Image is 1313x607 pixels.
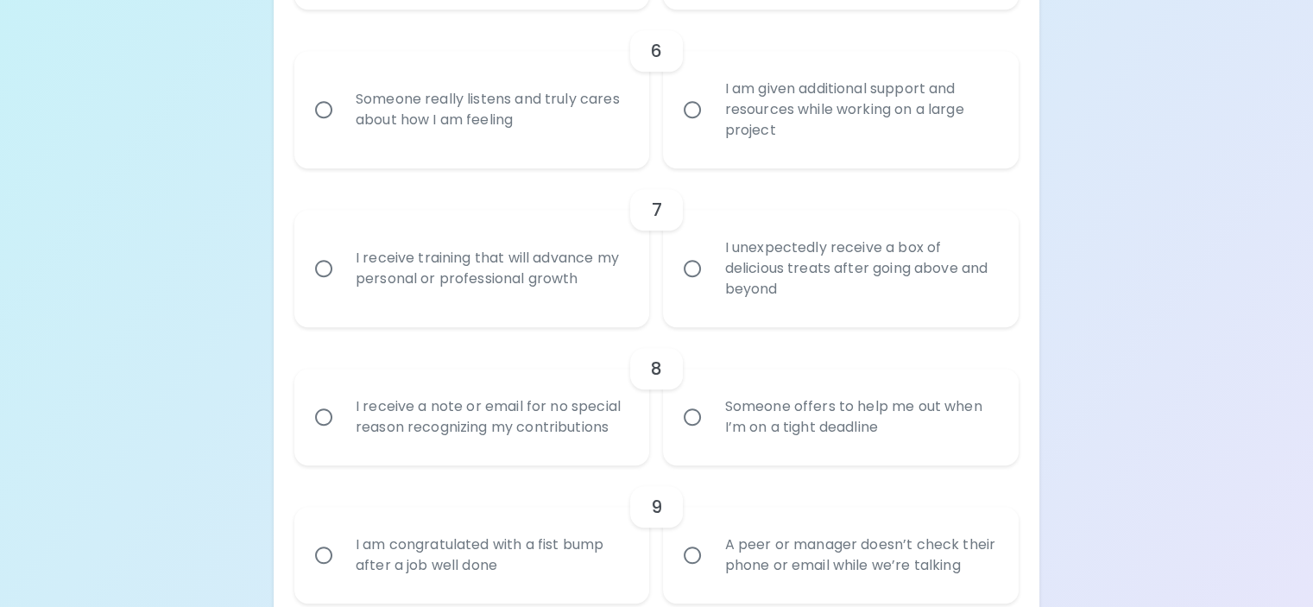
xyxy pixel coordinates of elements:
h6: 8 [651,355,662,383]
div: choice-group-check [294,465,1019,604]
div: choice-group-check [294,9,1019,168]
div: I receive a note or email for no special reason recognizing my contributions [342,376,641,458]
div: choice-group-check [294,327,1019,465]
div: I receive training that will advance my personal or professional growth [342,227,641,310]
h6: 7 [651,196,661,224]
div: Someone really listens and truly cares about how I am feeling [342,68,641,151]
div: I am congratulated with a fist bump after a job well done [342,514,641,597]
h6: 6 [651,37,662,65]
div: I am given additional support and resources while working on a large project [710,58,1009,161]
div: A peer or manager doesn’t check their phone or email while we’re talking [710,514,1009,597]
h6: 9 [651,493,662,521]
div: Someone offers to help me out when I’m on a tight deadline [710,376,1009,458]
div: I unexpectedly receive a box of delicious treats after going above and beyond [710,217,1009,320]
div: choice-group-check [294,168,1019,327]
